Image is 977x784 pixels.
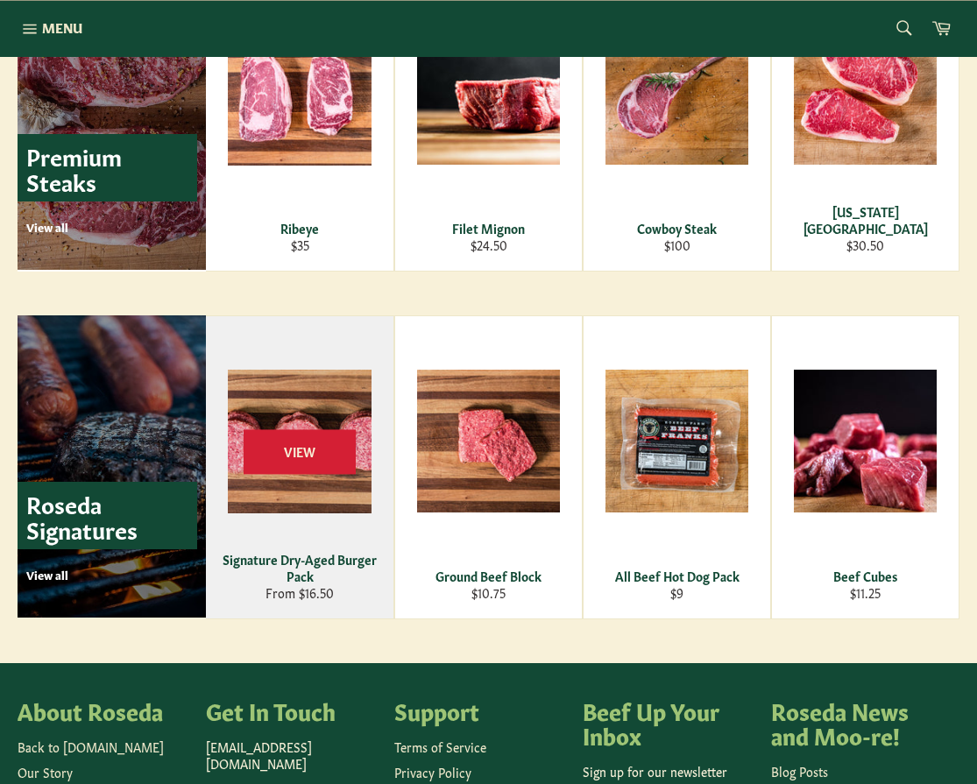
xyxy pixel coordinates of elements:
div: Cowboy Steak [595,220,760,237]
p: Sign up for our newsletter [583,763,754,780]
div: Ribeye [217,220,383,237]
div: $100 [595,237,760,253]
a: All Beef Hot Dog Pack All Beef Hot Dog Pack $9 [583,315,771,619]
div: $11.25 [783,584,948,601]
p: View all [26,567,197,583]
span: Menu [42,18,82,37]
a: Ground Beef Block Ground Beef Block $10.75 [394,315,583,619]
h4: About Roseda [18,698,188,723]
a: Privacy Policy [394,763,471,780]
a: Back to [DOMAIN_NAME] [18,738,164,755]
div: Filet Mignon [407,220,571,237]
img: Cowboy Steak [605,22,748,165]
h4: Get In Touch [206,698,377,723]
a: Our Story [18,763,73,780]
div: [US_STATE][GEOGRAPHIC_DATA] [783,203,948,237]
div: $35 [217,237,383,253]
a: Signature Dry-Aged Burger Pack Signature Dry-Aged Burger Pack From $16.50 View [206,315,394,619]
h4: Roseda News and Moo-re! [771,698,942,746]
a: Blog Posts [771,762,828,780]
img: Ground Beef Block [417,370,560,512]
img: Beef Cubes [794,370,937,512]
p: [EMAIL_ADDRESS][DOMAIN_NAME] [206,738,377,773]
div: $30.50 [783,237,948,253]
p: View all [26,219,197,235]
div: Ground Beef Block [407,568,571,584]
a: Terms of Service [394,738,486,755]
a: Roseda Signatures View all [18,315,206,618]
img: Filet Mignon [417,22,560,165]
div: $24.50 [407,237,571,253]
div: Beef Cubes [783,568,948,584]
div: All Beef Hot Dog Pack [595,568,760,584]
img: Ribeye [228,22,372,166]
h4: Beef Up Your Inbox [583,698,754,746]
span: View [244,429,356,474]
div: $10.75 [407,584,571,601]
h4: Support [394,698,565,723]
img: All Beef Hot Dog Pack [605,370,748,512]
img: New York Strip [794,22,937,165]
p: Roseda Signatures [18,482,197,549]
div: Signature Dry-Aged Burger Pack [217,551,383,585]
a: Beef Cubes Beef Cubes $11.25 [771,315,959,619]
p: Premium Steaks [18,134,197,201]
div: $9 [595,584,760,601]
